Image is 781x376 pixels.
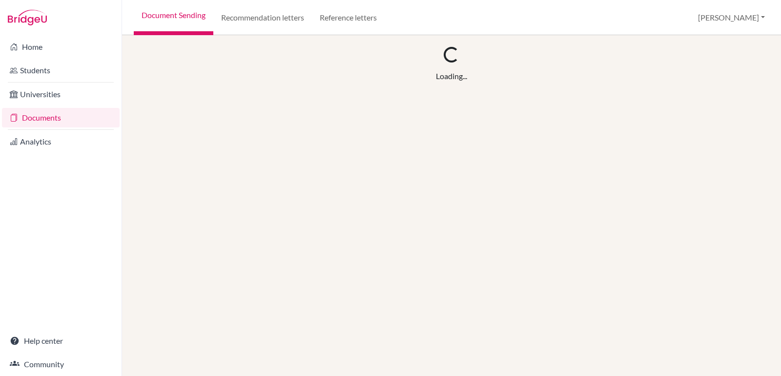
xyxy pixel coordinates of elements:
[2,61,120,80] a: Students
[2,331,120,351] a: Help center
[694,8,769,27] button: [PERSON_NAME]
[2,108,120,127] a: Documents
[2,132,120,151] a: Analytics
[2,355,120,374] a: Community
[2,37,120,57] a: Home
[436,70,467,82] div: Loading...
[2,84,120,104] a: Universities
[8,10,47,25] img: Bridge-U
